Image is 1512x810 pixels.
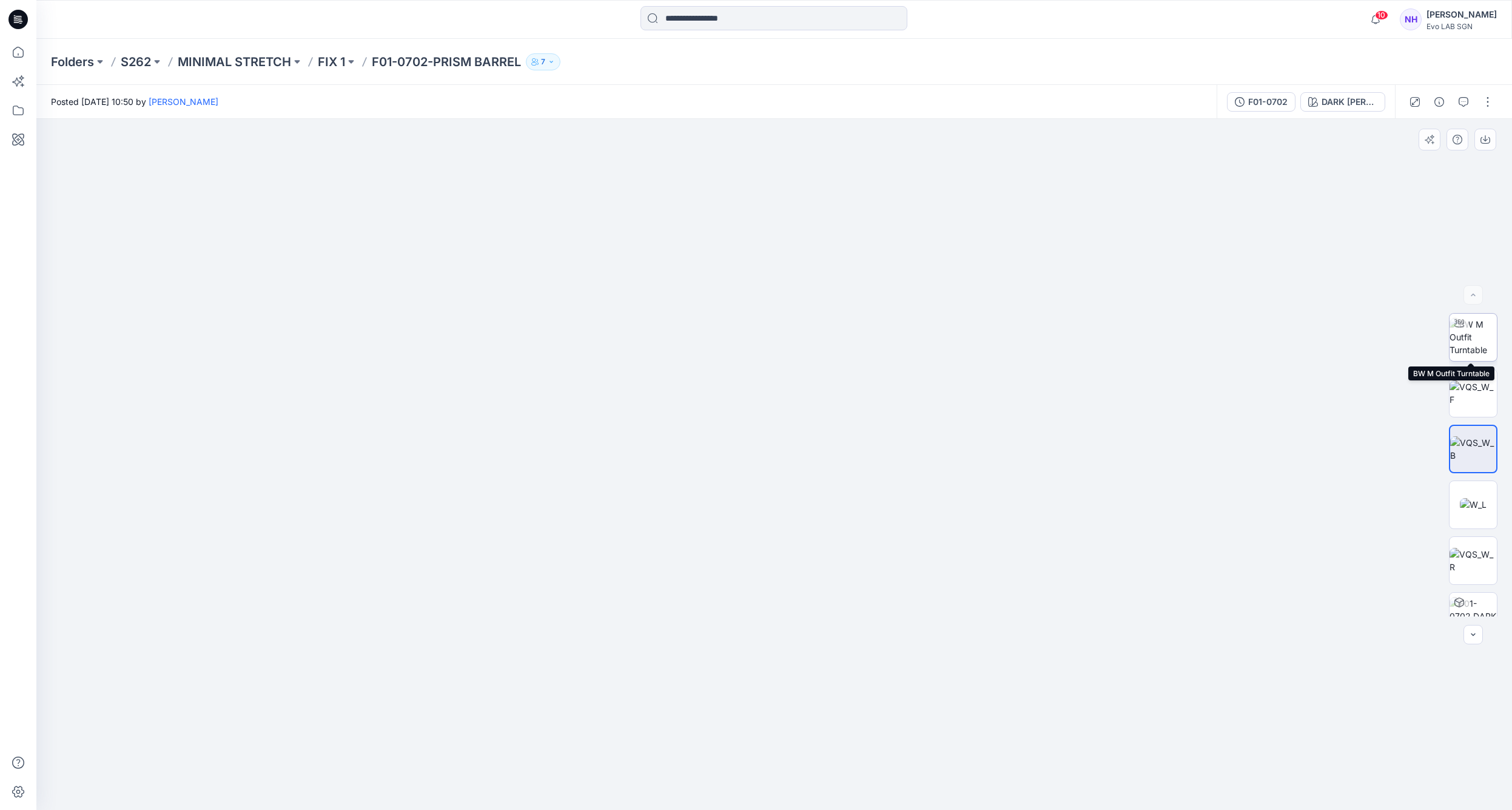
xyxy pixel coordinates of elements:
img: VQS_W_F [1450,380,1497,406]
button: F01-0702 [1227,92,1295,112]
span: Posted [DATE] 10:50 by [51,95,218,108]
a: [PERSON_NAME] [149,96,218,107]
div: Evo LAB SGN [1426,22,1497,31]
button: DARK [PERSON_NAME] [1300,92,1385,112]
div: NH [1400,8,1422,30]
p: 7 [541,55,545,69]
img: VQS_W_B [1450,436,1496,462]
div: DARK [PERSON_NAME] [1322,95,1377,109]
a: MINIMAL STRETCH [178,53,291,70]
img: BW M Outfit Turntable [1450,318,1497,356]
img: F01-0702 DARK LODEN [1450,597,1497,635]
div: [PERSON_NAME] [1426,7,1497,22]
button: 7 [526,53,560,70]
p: F01-0702-PRISM BARREL [372,53,521,70]
a: Folders [51,53,94,70]
span: 10 [1375,10,1388,20]
img: W_L [1460,498,1487,511]
a: S262 [121,53,151,70]
button: Details [1430,92,1449,112]
div: F01-0702 [1248,95,1288,109]
img: VQS_W_R [1450,548,1497,573]
a: FIX 1 [318,53,345,70]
